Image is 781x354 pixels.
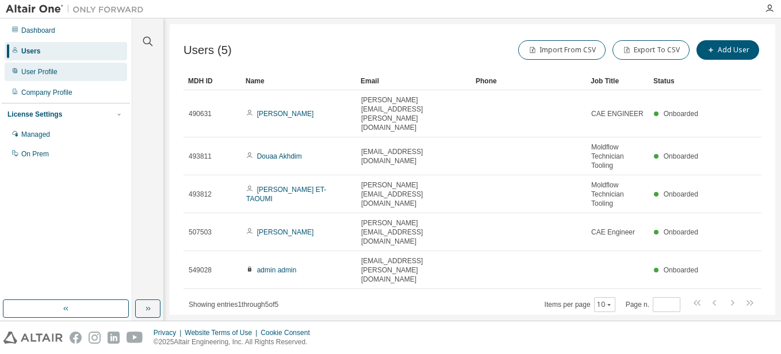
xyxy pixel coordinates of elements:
[257,266,297,274] a: admin admin
[626,297,680,312] span: Page n.
[361,180,466,208] span: [PERSON_NAME][EMAIL_ADDRESS][DOMAIN_NAME]
[21,67,58,76] div: User Profile
[188,72,236,90] div: MDH ID
[257,152,302,160] a: Douaa Akhdim
[257,110,314,118] a: [PERSON_NAME]
[189,190,212,199] span: 493812
[591,180,644,208] span: Moldflow Technician Tooling
[185,328,261,337] div: Website Terms of Use
[664,110,698,118] span: Onboarded
[591,228,635,237] span: CAE Engineer
[696,40,759,60] button: Add User
[89,332,101,344] img: instagram.svg
[21,26,55,35] div: Dashboard
[361,218,466,246] span: [PERSON_NAME][EMAIL_ADDRESS][DOMAIN_NAME]
[154,328,185,337] div: Privacy
[21,130,50,139] div: Managed
[6,3,150,15] img: Altair One
[189,109,212,118] span: 490631
[189,301,278,309] span: Showing entries 1 through 5 of 5
[664,190,698,198] span: Onboarded
[653,72,702,90] div: Status
[189,228,212,237] span: 507503
[70,332,82,344] img: facebook.svg
[361,147,466,166] span: [EMAIL_ADDRESS][DOMAIN_NAME]
[591,72,644,90] div: Job Title
[361,95,466,132] span: [PERSON_NAME][EMAIL_ADDRESS][PERSON_NAME][DOMAIN_NAME]
[21,149,49,159] div: On Prem
[591,109,644,118] span: CAE ENGINEER
[518,40,606,60] button: Import From CSV
[545,297,615,312] span: Items per page
[154,337,317,347] p: © 2025 Altair Engineering, Inc. All Rights Reserved.
[189,265,212,275] span: 549028
[21,88,72,97] div: Company Profile
[7,110,62,119] div: License Settings
[127,332,143,344] img: youtube.svg
[183,44,232,57] span: Users (5)
[3,332,63,344] img: altair_logo.svg
[261,328,316,337] div: Cookie Consent
[612,40,690,60] button: Export To CSV
[246,72,351,90] div: Name
[189,152,212,161] span: 493811
[108,332,120,344] img: linkedin.svg
[361,256,466,284] span: [EMAIL_ADDRESS][PERSON_NAME][DOMAIN_NAME]
[361,72,466,90] div: Email
[246,186,326,203] a: [PERSON_NAME] ET-TAOUMI
[591,143,644,170] span: Moldflow Technician Tooling
[476,72,581,90] div: Phone
[597,300,612,309] button: 10
[664,152,698,160] span: Onboarded
[21,47,40,56] div: Users
[664,266,698,274] span: Onboarded
[257,228,314,236] a: [PERSON_NAME]
[664,228,698,236] span: Onboarded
